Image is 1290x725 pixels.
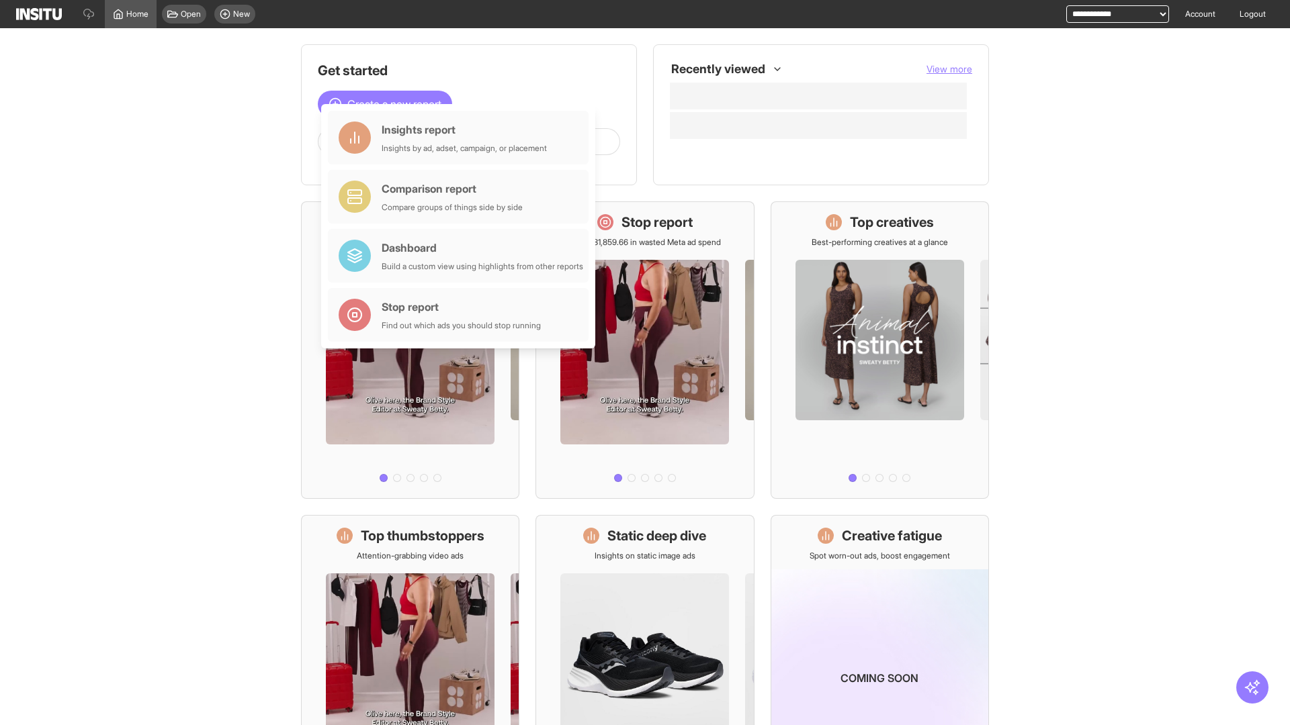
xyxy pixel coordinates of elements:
button: Create a new report [318,91,452,117]
div: Insights report [382,122,547,138]
span: New [233,9,250,19]
div: Insights by ad, adset, campaign, or placement [382,143,547,154]
p: Attention-grabbing video ads [357,550,464,561]
div: Dashboard [382,240,583,256]
a: Top creativesBest-performing creatives at a glance [771,201,989,499]
span: Home [126,9,148,19]
img: Logo [16,8,62,20]
span: Create a new report [347,96,441,112]
div: Compare groups of things side by side [382,202,523,213]
h1: Stop report [621,213,693,232]
p: Insights on static image ads [595,550,695,561]
h1: Top thumbstoppers [361,526,484,545]
p: Best-performing creatives at a glance [812,237,948,248]
h1: Get started [318,61,620,80]
h1: Static deep dive [607,526,706,545]
p: Save £31,859.66 in wasted Meta ad spend [569,237,721,248]
a: What's live nowSee all active ads instantly [301,201,519,499]
span: View more [927,63,972,75]
h1: Top creatives [850,213,934,232]
button: View more [927,62,972,76]
span: Open [181,9,201,19]
div: Build a custom view using highlights from other reports [382,261,583,272]
a: Stop reportSave £31,859.66 in wasted Meta ad spend [535,201,754,499]
div: Find out which ads you should stop running [382,320,541,331]
div: Stop report [382,299,541,315]
div: Comparison report [382,181,523,197]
